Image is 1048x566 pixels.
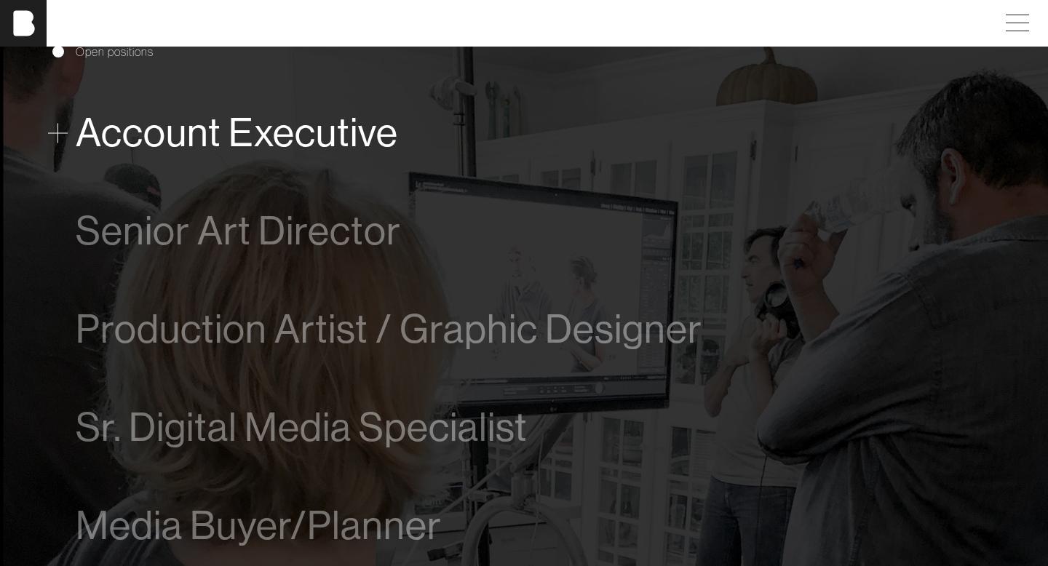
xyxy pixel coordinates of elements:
[76,503,442,548] span: Media Buyer/Planner
[76,405,528,450] span: Sr. Digital Media Specialist
[76,307,702,351] span: Production Artist / Graphic Designer
[76,209,401,253] span: Senior Art Director
[76,43,154,60] span: Open positions
[76,111,398,155] span: Account Executive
